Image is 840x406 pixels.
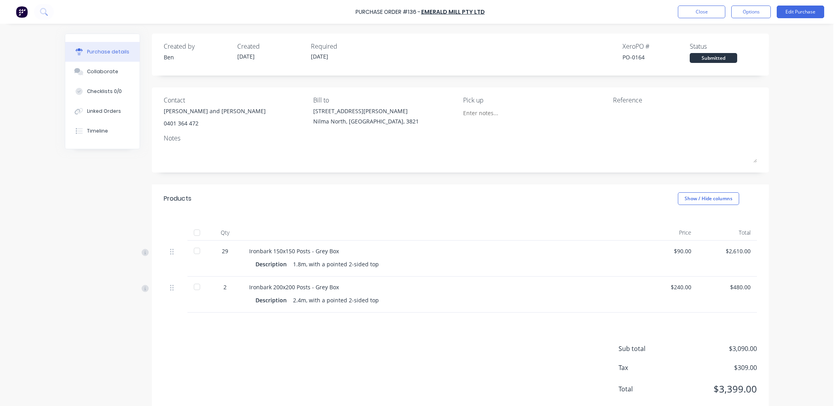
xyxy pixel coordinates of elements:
div: Submitted [690,53,737,63]
img: Factory [16,6,28,18]
div: 1.8m, with a pointed 2-sided top [293,258,379,270]
div: 2.4m, with a pointed 2-sided top [293,294,379,306]
div: 29 [214,247,236,255]
div: $480.00 [704,283,751,291]
div: [PERSON_NAME] and [PERSON_NAME] [164,107,266,115]
div: Pick up [463,95,607,105]
div: Total [698,225,757,241]
div: Required [311,42,378,51]
span: Total [619,384,678,394]
div: Bill to [313,95,457,105]
button: Linked Orders [65,101,140,121]
div: [STREET_ADDRESS][PERSON_NAME] [313,107,419,115]
div: Nilma North, [GEOGRAPHIC_DATA], 3821 [313,117,419,125]
div: Description [255,294,293,306]
div: Reference [613,95,757,105]
div: Purchase details [87,48,129,55]
div: Notes [164,133,757,143]
span: Sub total [619,344,678,353]
a: Emerald Mill Pty Ltd [421,8,485,16]
input: Enter notes... [463,107,535,119]
div: Checklists 0/0 [87,88,122,95]
div: $2,610.00 [704,247,751,255]
div: Timeline [87,127,108,135]
div: Linked Orders [87,108,121,115]
div: Status [690,42,757,51]
button: Show / Hide columns [678,192,739,205]
button: Timeline [65,121,140,141]
span: $309.00 [678,363,757,372]
div: Contact [164,95,308,105]
div: Qty [207,225,243,241]
button: Options [731,6,771,18]
div: 2 [214,283,236,291]
button: Edit Purchase [777,6,824,18]
div: Purchase Order #136 - [356,8,420,16]
div: $240.00 [645,283,691,291]
span: $3,399.00 [678,382,757,396]
div: PO-0164 [622,53,690,61]
button: Collaborate [65,62,140,82]
div: Ben [164,53,231,61]
span: Tax [619,363,678,372]
div: $90.00 [645,247,691,255]
div: 0401 364 472 [164,119,266,127]
div: Description [255,258,293,270]
div: Xero PO # [622,42,690,51]
div: Ironbark 200x200 Posts - Grey Box [249,283,632,291]
button: Purchase details [65,42,140,62]
div: Created [237,42,305,51]
button: Close [678,6,725,18]
div: Collaborate [87,68,118,75]
div: Products [164,194,191,203]
div: Ironbark 150x150 Posts - Grey Box [249,247,632,255]
button: Checklists 0/0 [65,82,140,101]
div: Created by [164,42,231,51]
span: $3,090.00 [678,344,757,353]
div: Price [638,225,698,241]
